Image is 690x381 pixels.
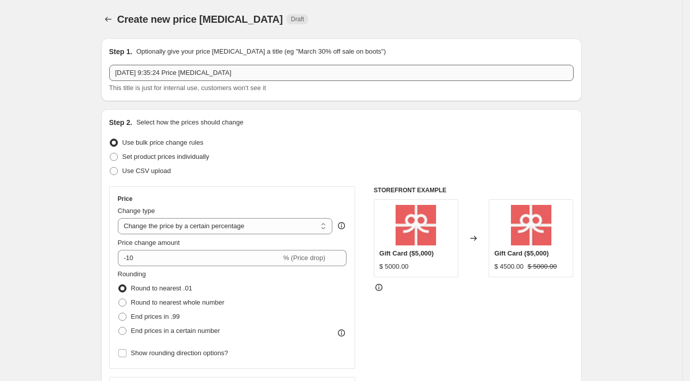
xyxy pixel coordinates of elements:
div: $ 4500.00 [494,262,524,272]
input: -15 [118,250,281,266]
span: Set product prices individually [122,153,209,160]
h6: STOREFRONT EXAMPLE [374,186,574,194]
p: Select how the prices should change [136,117,243,128]
h2: Step 2. [109,117,133,128]
img: e38bd83af578077b65a31424bd24d085_80x.png [511,205,551,245]
span: % (Price drop) [283,254,325,262]
img: e38bd83af578077b65a31424bd24d085_80x.png [396,205,436,245]
span: Show rounding direction options? [131,349,228,357]
h2: Step 1. [109,47,133,57]
span: Rounding [118,270,146,278]
div: $ 5000.00 [379,262,409,272]
button: Price change jobs [101,12,115,26]
span: Use bulk price change rules [122,139,203,146]
span: Round to nearest whole number [131,299,225,306]
span: Change type [118,207,155,215]
input: 30% off holiday sale [109,65,574,81]
span: Draft [291,15,304,23]
span: End prices in .99 [131,313,180,320]
strike: $ 5000.00 [528,262,557,272]
span: Gift Card ($5,000) [494,249,549,257]
span: Use CSV upload [122,167,171,175]
p: Optionally give your price [MEDICAL_DATA] a title (eg "March 30% off sale on boots") [136,47,385,57]
span: End prices in a certain number [131,327,220,334]
span: Create new price [MEDICAL_DATA] [117,14,283,25]
span: Price change amount [118,239,180,246]
span: Gift Card ($5,000) [379,249,434,257]
span: Round to nearest .01 [131,284,192,292]
div: help [336,221,347,231]
h3: Price [118,195,133,203]
span: This title is just for internal use, customers won't see it [109,84,266,92]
